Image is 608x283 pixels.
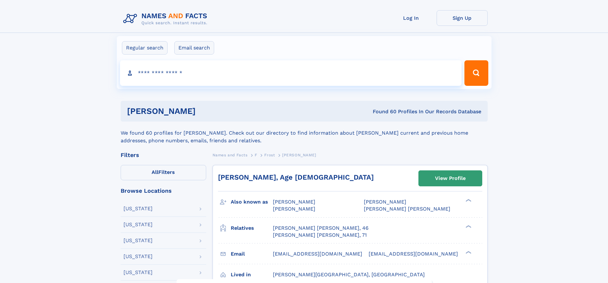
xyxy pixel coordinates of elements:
[364,206,450,212] span: [PERSON_NAME] [PERSON_NAME]
[264,151,275,159] a: Frost
[464,60,488,86] button: Search Button
[124,238,153,243] div: [US_STATE]
[124,206,153,211] div: [US_STATE]
[213,151,248,159] a: Names and Facts
[124,222,153,227] div: [US_STATE]
[437,10,488,26] a: Sign Up
[127,107,284,115] h1: [PERSON_NAME]
[464,224,472,228] div: ❯
[369,251,458,257] span: [EMAIL_ADDRESS][DOMAIN_NAME]
[386,10,437,26] a: Log In
[273,206,315,212] span: [PERSON_NAME]
[273,225,369,232] a: [PERSON_NAME] [PERSON_NAME], 46
[152,169,158,175] span: All
[284,108,481,115] div: Found 60 Profiles In Our Records Database
[264,153,275,157] span: Frost
[273,199,315,205] span: [PERSON_NAME]
[273,251,362,257] span: [EMAIL_ADDRESS][DOMAIN_NAME]
[231,249,273,259] h3: Email
[273,232,367,239] a: [PERSON_NAME] [PERSON_NAME], 71
[273,272,425,278] span: [PERSON_NAME][GEOGRAPHIC_DATA], [GEOGRAPHIC_DATA]
[121,122,488,145] div: We found 60 profiles for [PERSON_NAME]. Check out our directory to find information about [PERSON...
[464,198,472,203] div: ❯
[124,270,153,275] div: [US_STATE]
[231,223,273,234] h3: Relatives
[121,152,206,158] div: Filters
[120,60,462,86] input: search input
[121,165,206,180] label: Filters
[255,151,257,159] a: F
[174,41,214,55] label: Email search
[231,197,273,207] h3: Also known as
[218,173,374,181] a: [PERSON_NAME], Age [DEMOGRAPHIC_DATA]
[419,171,482,186] a: View Profile
[121,188,206,194] div: Browse Locations
[231,269,273,280] h3: Lived in
[124,254,153,259] div: [US_STATE]
[122,41,168,55] label: Regular search
[435,171,466,186] div: View Profile
[282,153,316,157] span: [PERSON_NAME]
[364,199,406,205] span: [PERSON_NAME]
[255,153,257,157] span: F
[121,10,213,27] img: Logo Names and Facts
[464,250,472,254] div: ❯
